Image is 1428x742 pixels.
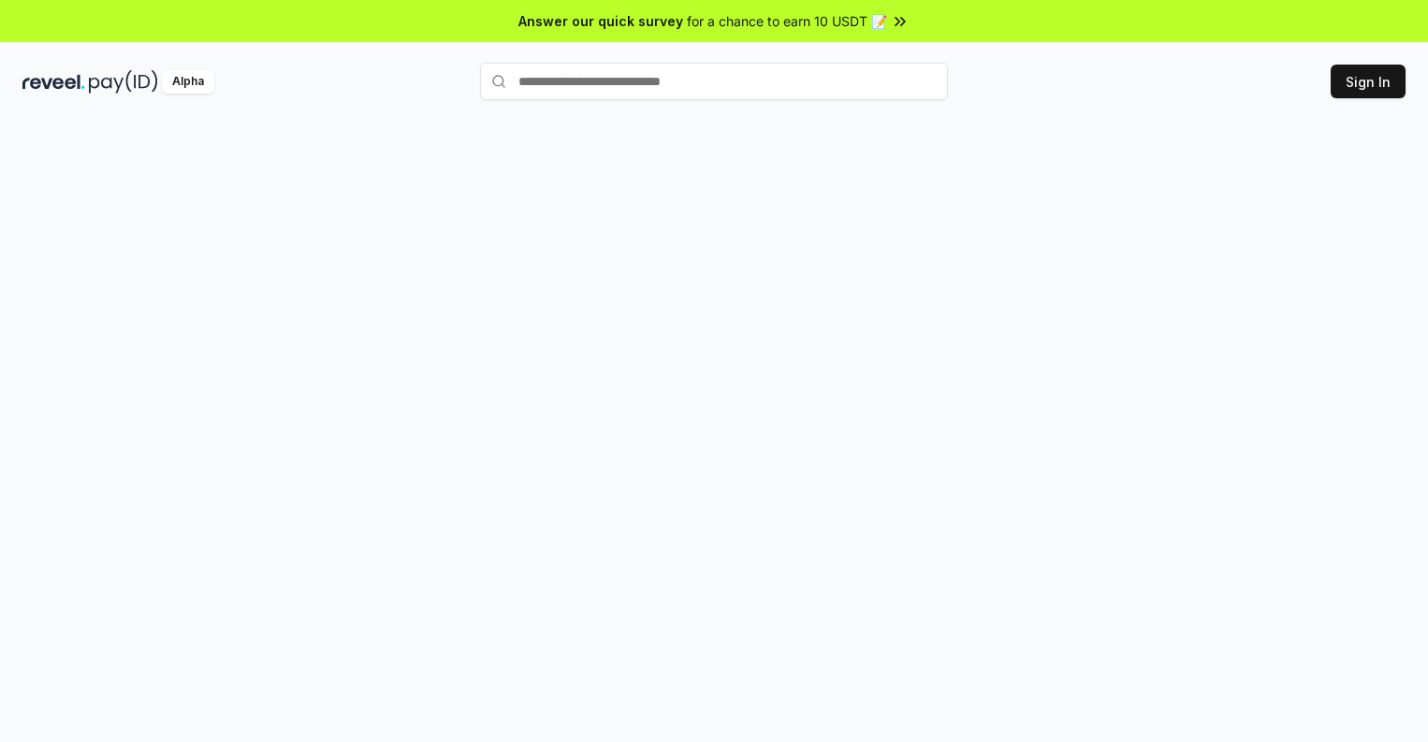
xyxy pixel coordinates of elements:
[518,11,683,31] span: Answer our quick survey
[1331,65,1406,98] button: Sign In
[687,11,887,31] span: for a chance to earn 10 USDT 📝
[162,70,214,94] div: Alpha
[89,70,158,94] img: pay_id
[22,70,85,94] img: reveel_dark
